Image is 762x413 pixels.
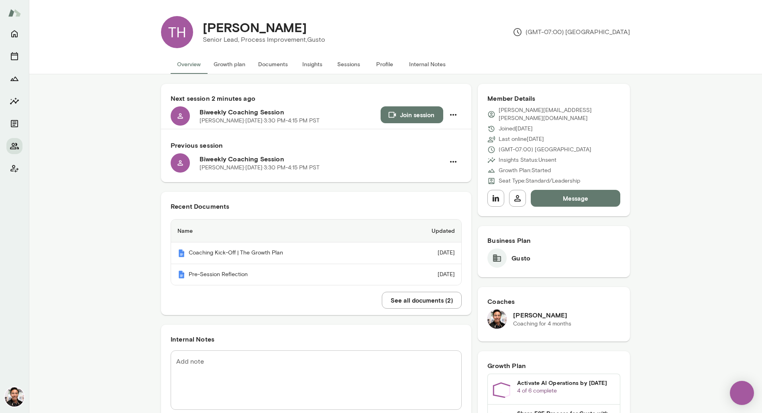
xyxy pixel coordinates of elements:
button: Sessions [330,55,367,74]
button: Message [531,190,620,207]
th: Coaching Kick-Off | The Growth Plan [171,242,393,264]
p: Last online [DATE] [499,135,544,143]
img: Albert Villarde [5,387,24,407]
h4: [PERSON_NAME] [203,20,307,35]
p: Coaching for 4 months [513,320,571,328]
p: Growth Plan: Started [499,167,551,175]
h6: Growth Plan [487,361,620,370]
button: Members [6,138,22,154]
button: Sessions [6,48,22,64]
p: [PERSON_NAME][EMAIL_ADDRESS][PERSON_NAME][DOMAIN_NAME] [499,106,620,122]
button: Insights [294,55,330,74]
h6: Member Details [487,94,620,103]
h6: Biweekly Coaching Session [200,154,445,164]
p: Insights Status: Unsent [499,156,556,164]
h6: Gusto [511,253,530,263]
img: Albert Villarde [487,309,507,329]
button: Growth Plan [6,71,22,87]
button: Documents [6,116,22,132]
h6: Biweekly Coaching Session [200,107,381,117]
th: Name [171,220,393,242]
h6: Coaches [487,297,620,306]
p: 4 of 6 complete [517,387,615,395]
td: [DATE] [393,264,461,285]
h6: Internal Notes [171,334,462,344]
div: TH [161,16,193,48]
button: Overview [171,55,207,74]
p: [PERSON_NAME] · [DATE] · 3:30 PM-4:15 PM PST [200,164,320,172]
p: (GMT-07:00) [GEOGRAPHIC_DATA] [513,27,630,37]
p: Senior Lead, Process Improvement, Gusto [203,35,325,45]
button: Client app [6,161,22,177]
p: (GMT-07:00) [GEOGRAPHIC_DATA] [499,146,591,154]
th: Pre-Session Reflection [171,264,393,285]
td: [DATE] [393,242,461,264]
h6: Previous session [171,140,462,150]
button: Growth plan [207,55,252,74]
img: Mento | Coaching sessions [177,271,185,279]
button: Profile [367,55,403,74]
button: See all documents (2) [382,292,462,309]
p: Joined [DATE] [499,125,533,133]
img: Mento [8,5,21,20]
button: Documents [252,55,294,74]
button: Home [6,26,22,42]
th: Updated [393,220,461,242]
p: Seat Type: Standard/Leadership [499,177,580,185]
p: [PERSON_NAME] · [DATE] · 3:30 PM-4:15 PM PST [200,117,320,125]
h6: Next session 2 minutes ago [171,94,462,103]
h6: Business Plan [487,236,620,245]
button: Internal Notes [403,55,452,74]
img: Mento | Coaching sessions [177,249,185,257]
h6: Activate AI Operations by [DATE] [517,379,615,387]
button: Insights [6,93,22,109]
h6: [PERSON_NAME] [513,310,571,320]
h6: Recent Documents [171,201,462,211]
button: Join session [381,106,443,123]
